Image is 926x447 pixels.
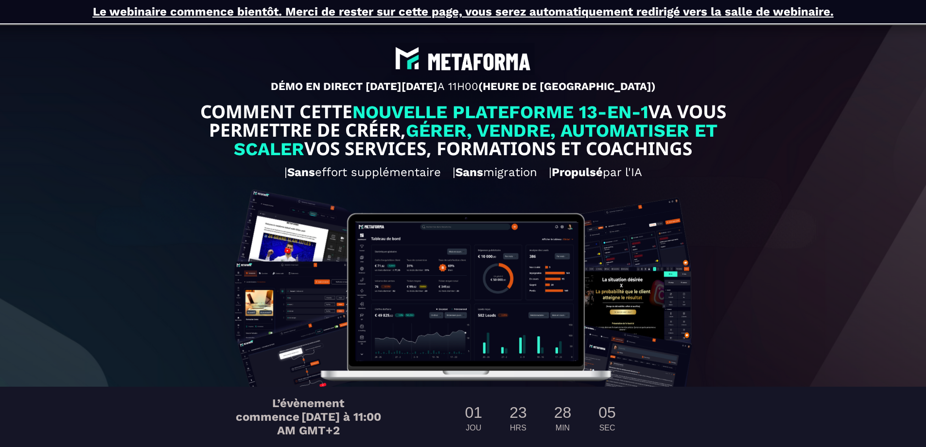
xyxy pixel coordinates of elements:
[550,402,576,424] div: 28
[506,402,531,424] div: 23
[437,80,478,92] span: A 11H00
[180,100,745,161] text: COMMENT CETTE VA VOUS PERMETTRE DE CRÉER, VOS SERVICES, FORMATIONS ET COACHINGS
[391,43,535,75] img: abe9e435164421cb06e33ef15842a39e_e5ef653356713f0d7dd3797ab850248d_Capture_d%E2%80%99e%CC%81cran_2...
[236,396,345,424] span: L’évènement commence
[594,402,620,424] div: 05
[594,424,620,432] div: SEC
[552,165,603,179] b: Propulsé
[506,424,531,432] div: HRS
[234,120,723,160] span: GÉRER, VENDRE, AUTOMATISER ET SCALER
[15,161,911,184] h2: | effort supplémentaire | migration | par l'IA
[352,102,648,123] span: NOUVELLE PLATEFORME 13-EN-1
[455,165,483,179] b: Sans
[550,424,576,432] div: MIN
[93,5,834,18] u: Le webinaire commence bientôt. Merci de rester sur cette page, vous serez automatiquement redirig...
[277,410,381,437] span: [DATE] à 11:00 AM GMT+2
[461,424,487,432] div: JOU
[15,80,911,93] p: DÉMO EN DIRECT [DATE][DATE] (HEURE DE [GEOGRAPHIC_DATA])
[461,402,487,424] div: 01
[287,165,315,179] b: Sans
